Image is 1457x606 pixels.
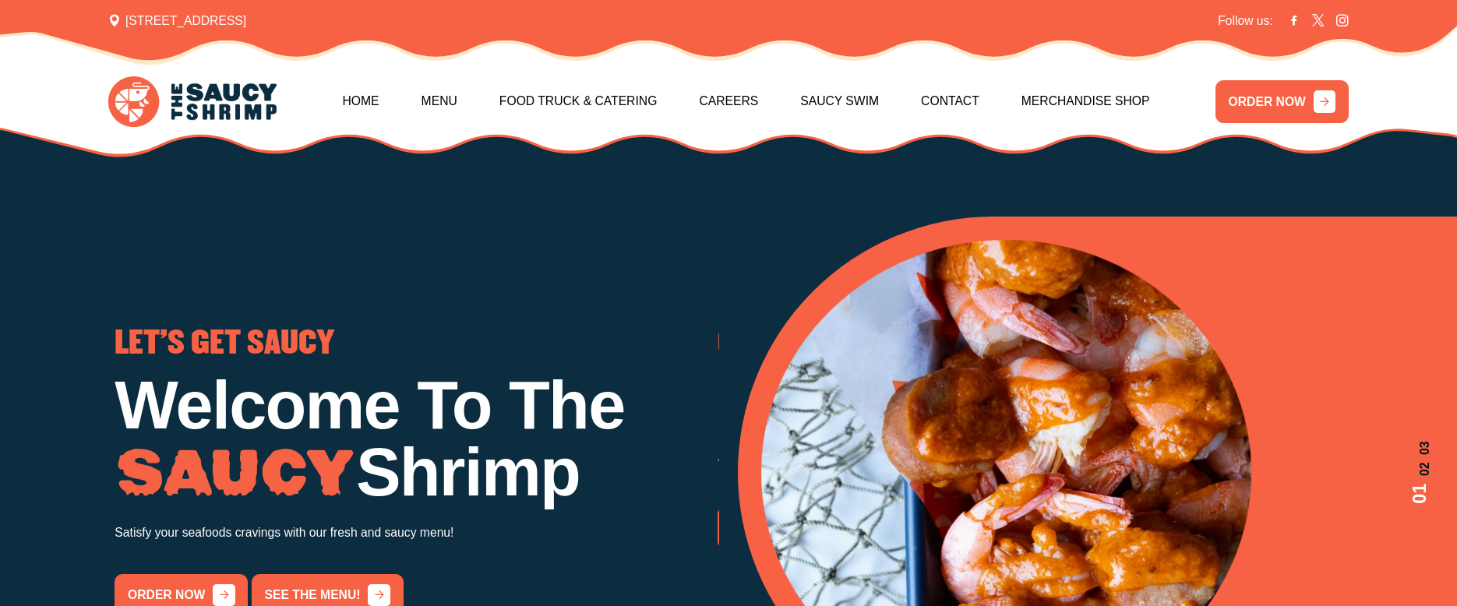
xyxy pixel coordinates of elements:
span: 01 [1406,484,1434,504]
h1: Welcome To The Shrimp [115,372,718,506]
a: Careers [699,69,758,135]
span: GO THE WHOLE NINE YARDS [718,329,1067,359]
a: Contact [921,69,979,135]
span: 03 [1406,441,1434,454]
span: [STREET_ADDRESS] [108,12,246,30]
h1: Low Country Boil [718,372,1321,439]
span: 02 [1406,463,1434,476]
span: LET'S GET SAUCY [115,329,334,359]
a: Food Truck & Catering [499,69,658,135]
img: Image [115,449,356,499]
a: Saucy Swim [800,69,879,135]
p: Satisfy your seafoods cravings with our fresh and saucy menu! [115,522,718,543]
img: logo [108,76,277,128]
p: Try our famous Whole Nine Yards sauce! The recipe is our secret! [718,454,1321,475]
div: 2 / 3 [718,329,1321,549]
a: ORDER NOW [1215,80,1349,123]
a: Merchandise Shop [1021,69,1150,135]
span: Follow us: [1218,12,1273,30]
a: order now [718,506,851,549]
a: Home [343,69,379,135]
a: Menu [422,69,457,135]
